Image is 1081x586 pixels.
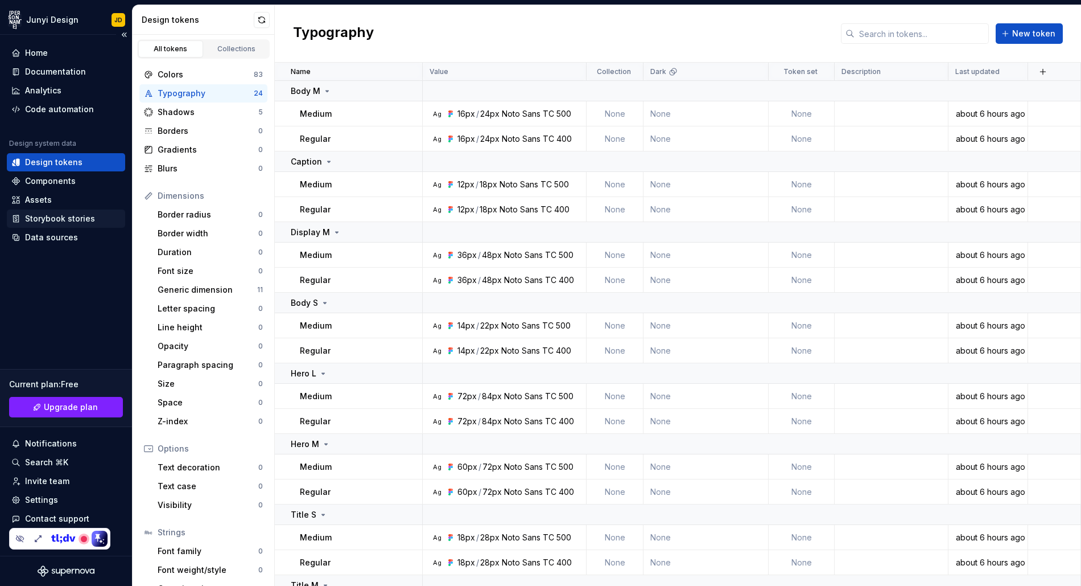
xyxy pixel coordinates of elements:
div: / [478,274,481,286]
div: Typography [158,88,254,99]
div: Components [25,175,76,187]
div: 84px [482,391,502,402]
a: Shadows5 [139,103,267,121]
div: 48px [482,249,502,261]
div: 0 [258,210,263,219]
div: / [478,249,481,261]
p: Dark [650,67,666,76]
div: 0 [258,482,263,491]
div: Visibility [158,499,258,511]
p: Title S [291,509,316,521]
div: 0 [258,417,263,426]
div: 22px [480,345,499,356]
div: about 6 hours ago [949,133,1027,145]
p: Body M [291,85,320,97]
div: Invite team [25,476,69,487]
div: 11 [257,285,263,294]
p: Regular [300,345,331,356]
a: Invite team [7,472,125,490]
a: Assets [7,191,125,209]
div: about 6 hours ago [949,320,1027,331]
td: None [587,172,643,197]
div: Duration [158,247,258,258]
a: Text decoration0 [153,458,267,477]
div: 24 [254,89,263,98]
div: / [476,532,479,543]
td: None [643,454,769,480]
div: Noto Sans TC [502,557,554,568]
a: Text case0 [153,477,267,495]
p: Medium [300,320,332,331]
td: None [643,550,769,575]
div: Ag [432,134,442,144]
div: Options [158,443,263,454]
div: / [476,557,479,568]
svg: Supernova Logo [38,565,94,577]
a: Line height0 [153,318,267,337]
p: Regular [300,416,331,427]
div: 400 [556,345,571,356]
div: 48px [482,274,502,286]
td: None [769,101,835,126]
td: None [769,384,835,409]
div: about 6 hours ago [949,108,1027,120]
p: Medium [300,532,332,543]
p: Medium [300,461,332,473]
div: 0 [258,229,263,238]
a: Font family0 [153,542,267,560]
a: Space0 [153,394,267,412]
div: 14px [457,345,475,356]
td: None [769,550,835,575]
div: Data sources [25,232,78,243]
div: / [478,486,481,498]
div: Noto Sans TC [502,133,554,145]
p: Medium [300,108,332,120]
div: Dimensions [158,190,263,202]
td: None [587,454,643,480]
div: 18px [457,557,475,568]
div: Storybook stories [25,213,95,224]
a: Gradients0 [139,141,267,159]
div: Size [158,378,258,390]
div: about 6 hours ago [949,179,1027,190]
div: 12px [457,204,475,215]
a: Paragraph spacing0 [153,356,267,374]
div: 500 [556,320,571,331]
td: None [769,126,835,151]
div: Notifications [25,438,77,449]
button: New token [996,23,1063,44]
h2: Typography [293,23,374,44]
div: / [478,391,481,402]
div: Noto Sans TC [500,179,552,190]
div: 0 [258,267,263,276]
a: Typography24 [139,84,267,103]
div: 12px [457,179,475,190]
td: None [769,172,835,197]
p: Regular [300,133,331,145]
div: 16px [457,108,475,120]
div: 400 [554,204,570,215]
a: Colors83 [139,65,267,84]
p: Regular [300,486,331,498]
div: Code automation [25,104,94,115]
div: 400 [556,133,572,145]
div: / [476,108,479,120]
p: Name [291,67,311,76]
button: Contact support [7,510,125,528]
a: Font size0 [153,262,267,280]
div: 0 [258,145,263,154]
div: 72px [457,391,477,402]
div: Letter spacing [158,303,258,314]
div: 0 [258,164,263,173]
a: Font weight/style0 [153,561,267,579]
div: 500 [554,179,569,190]
td: None [643,384,769,409]
div: about 6 hours ago [949,461,1027,473]
td: None [587,197,643,222]
td: None [643,268,769,293]
div: 500 [556,532,571,543]
p: Medium [300,249,332,261]
div: Opacity [158,341,258,352]
div: Ag [432,392,442,401]
div: Analytics [25,85,61,96]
